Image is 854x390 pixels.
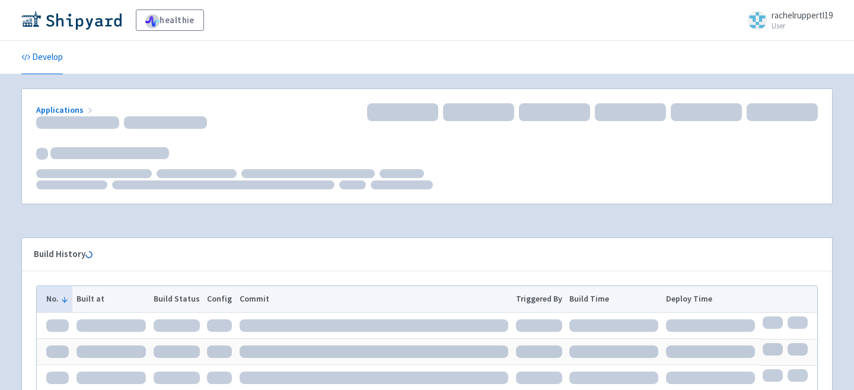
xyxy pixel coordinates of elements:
[21,11,122,30] img: Shipyard logo
[36,104,95,115] a: Applications
[772,22,833,30] small: User
[203,286,236,312] th: Config
[136,9,204,31] a: healthie
[512,286,566,312] th: Triggered By
[46,293,69,305] button: No.
[662,286,759,312] th: Deploy Time
[566,286,662,312] th: Build Time
[236,286,512,312] th: Commit
[741,11,833,30] a: rachelruppertl19 User
[72,286,149,312] th: Built at
[772,9,833,21] span: rachelruppertl19
[149,286,203,312] th: Build Status
[34,248,801,261] div: Build History
[21,41,63,74] a: Develop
